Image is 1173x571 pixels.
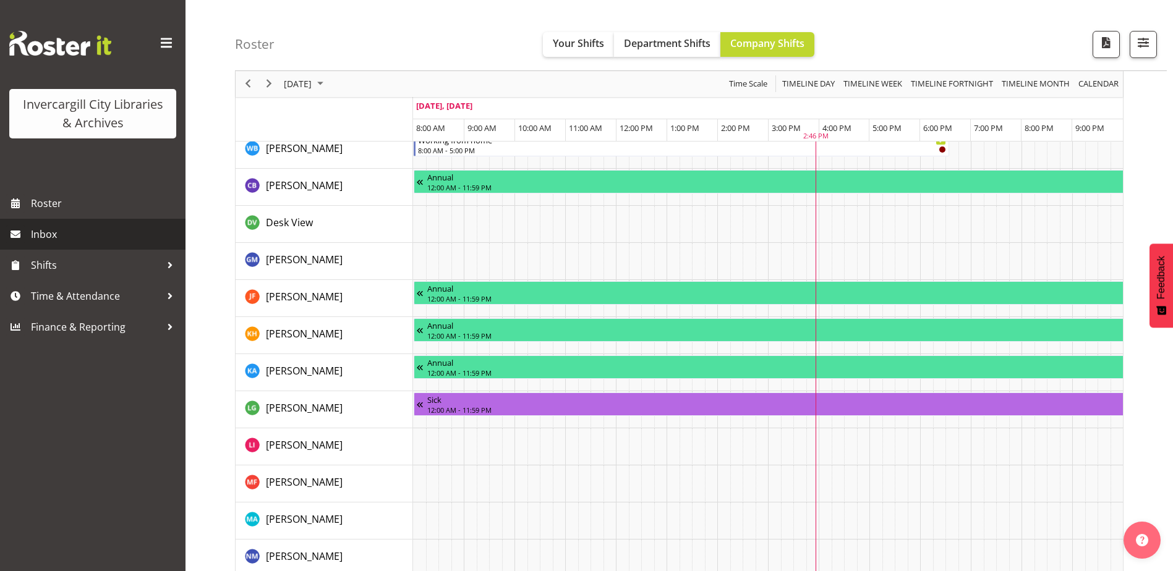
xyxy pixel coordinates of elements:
[236,206,413,243] td: Desk View resource
[266,290,343,303] span: [PERSON_NAME]
[543,32,614,57] button: Your Shifts
[1025,122,1054,133] span: 8:00 PM
[31,287,161,305] span: Time & Attendance
[236,280,413,317] td: Joanne Forbes resource
[909,77,996,92] button: Fortnight
[1130,31,1157,58] button: Filter Shifts
[772,122,801,133] span: 3:00 PM
[842,77,905,92] button: Timeline Week
[803,132,829,142] div: 2:46 PM
[236,428,413,465] td: Lisa Imamura resource
[1000,77,1072,92] button: Timeline Month
[730,36,804,50] span: Company Shifts
[9,31,111,56] img: Rosterit website logo
[1077,77,1120,92] span: calendar
[414,133,949,156] div: Willem Burger"s event - Working from home Begin From Monday, September 22, 2025 at 8:00:00 AM GMT...
[236,354,413,391] td: Kathy Aloniu resource
[974,122,1003,133] span: 7:00 PM
[620,122,653,133] span: 12:00 PM
[1093,31,1120,58] button: Download a PDF of the roster for the current day
[236,243,413,280] td: Gabriel McKay Smith resource
[261,77,278,92] button: Next
[266,475,343,489] a: [PERSON_NAME]
[910,77,994,92] span: Timeline Fortnight
[266,141,343,156] a: [PERSON_NAME]
[282,77,329,92] button: September 2025
[266,438,343,452] a: [PERSON_NAME]
[31,256,161,274] span: Shifts
[266,179,343,192] span: [PERSON_NAME]
[266,253,343,266] span: [PERSON_NAME]
[518,122,552,133] span: 10:00 AM
[266,289,343,304] a: [PERSON_NAME]
[553,36,604,50] span: Your Shifts
[236,465,413,502] td: Marianne Foster resource
[236,391,413,428] td: Lisa Griffiths resource
[728,77,769,92] span: Time Scale
[727,77,770,92] button: Time Scale
[1000,77,1071,92] span: Timeline Month
[416,100,472,111] span: [DATE], [DATE]
[258,71,279,97] div: next period
[266,178,343,193] a: [PERSON_NAME]
[822,122,851,133] span: 4:00 PM
[266,326,343,341] a: [PERSON_NAME]
[624,36,710,50] span: Department Shifts
[266,142,343,155] span: [PERSON_NAME]
[266,400,343,415] a: [PERSON_NAME]
[236,317,413,354] td: Kaela Harley resource
[237,71,258,97] div: previous period
[614,32,720,57] button: Department Shifts
[1136,534,1148,546] img: help-xxl-2.png
[1077,77,1121,92] button: Month
[842,77,903,92] span: Timeline Week
[31,194,179,213] span: Roster
[266,549,343,564] a: [PERSON_NAME]
[266,438,343,452] span: [PERSON_NAME]
[569,122,602,133] span: 11:00 AM
[266,549,343,563] span: [PERSON_NAME]
[721,122,750,133] span: 2:00 PM
[31,318,161,336] span: Finance & Reporting
[279,71,331,97] div: September 22, 2025
[31,225,179,243] span: Inbox
[236,132,413,169] td: Willem Burger resource
[266,512,343,526] span: [PERSON_NAME]
[266,215,313,230] a: Desk View
[781,77,836,92] span: Timeline Day
[780,77,837,92] button: Timeline Day
[418,145,946,155] div: 8:00 AM - 5:00 PM
[467,122,497,133] span: 9:00 AM
[1075,122,1104,133] span: 9:00 PM
[236,169,413,206] td: Chris Broad resource
[266,512,343,527] a: [PERSON_NAME]
[720,32,814,57] button: Company Shifts
[416,122,445,133] span: 8:00 AM
[1150,243,1173,328] button: Feedback - Show survey
[235,37,275,51] h4: Roster
[1156,256,1167,299] span: Feedback
[240,77,257,92] button: Previous
[236,502,413,539] td: Michelle Argyle resource
[266,216,313,229] span: Desk View
[266,364,343,378] span: [PERSON_NAME]
[266,475,343,489] span: [PERSON_NAME]
[266,327,343,340] span: [PERSON_NAME]
[283,77,313,92] span: [DATE]
[22,95,164,132] div: Invercargill City Libraries & Archives
[923,122,952,133] span: 6:00 PM
[266,363,343,378] a: [PERSON_NAME]
[266,252,343,267] a: [PERSON_NAME]
[872,122,902,133] span: 5:00 PM
[670,122,699,133] span: 1:00 PM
